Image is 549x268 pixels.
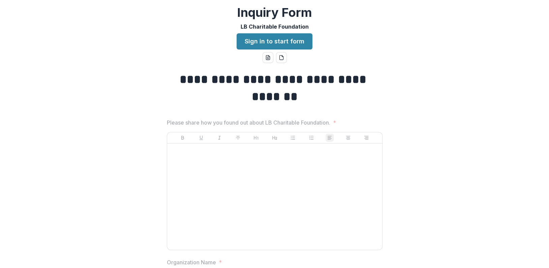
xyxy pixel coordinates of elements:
[197,134,205,142] button: Underline
[326,134,334,142] button: Align Left
[344,134,352,142] button: Align Center
[289,134,297,142] button: Bullet List
[252,134,260,142] button: Heading 1
[215,134,223,142] button: Italicize
[276,52,287,63] button: pdf-download
[179,134,187,142] button: Bold
[263,52,273,63] button: word-download
[167,258,216,266] p: Organization Name
[362,134,370,142] button: Align Right
[241,23,309,31] p: LB Charitable Foundation
[307,134,315,142] button: Ordered List
[237,33,312,49] a: Sign in to start form
[237,5,312,20] h2: Inquiry Form
[234,134,242,142] button: Strike
[271,134,279,142] button: Heading 2
[167,119,330,127] p: Please share how you found out about LB Charitable Foundation.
